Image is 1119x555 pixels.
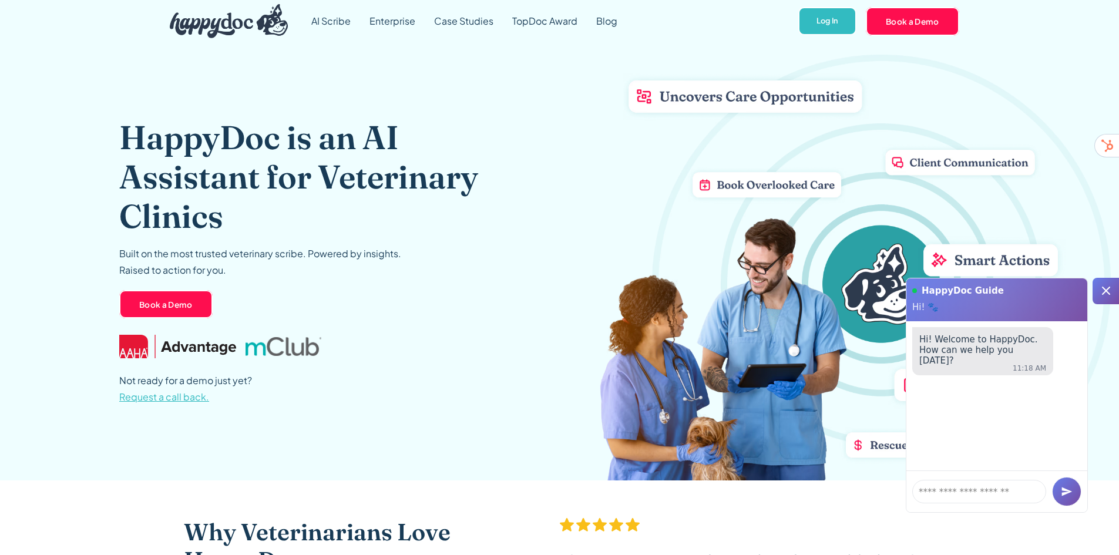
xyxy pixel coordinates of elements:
[246,337,321,356] img: mclub logo
[119,245,401,278] p: Built on the most trusted veterinary scribe. Powered by insights. Raised to action for you.
[798,7,856,36] a: Log In
[119,391,209,403] span: Request a call back.
[119,117,516,236] h1: HappyDoc is an AI Assistant for Veterinary Clinics
[160,1,288,41] a: home
[119,335,237,358] img: AAHA Advantage logo
[119,290,213,318] a: Book a Demo
[119,372,252,405] p: Not ready for a demo just yet?
[866,7,959,35] a: Book a Demo
[170,4,288,38] img: HappyDoc Logo: A happy dog with his ear up, listening.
